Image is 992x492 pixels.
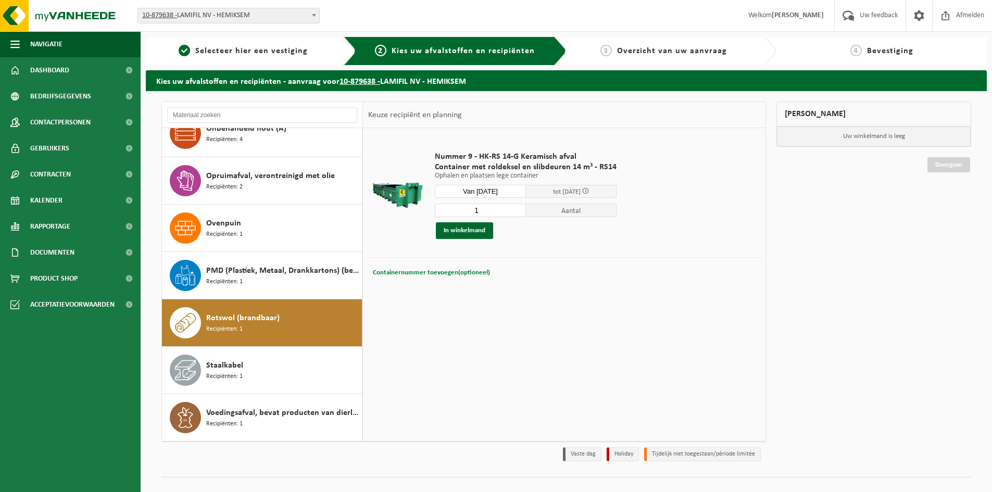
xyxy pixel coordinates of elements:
span: 3 [600,45,612,56]
span: Bedrijfsgegevens [30,83,91,109]
span: Gebruikers [30,135,69,161]
span: Recipiënten: 1 [206,372,243,382]
p: Uw winkelmand is leeg [777,127,971,146]
span: Recipiënten: 1 [206,230,243,239]
span: Contracten [30,161,71,187]
span: Kalender [30,187,62,213]
h2: Kies uw afvalstoffen en recipiënten - aanvraag voor LAMIFIL NV - HEMIKSEM [146,70,987,91]
button: Onbehandeld hout (A) Recipiënten: 4 [162,110,362,157]
span: Acceptatievoorwaarden [30,292,115,318]
a: Doorgaan [927,157,970,172]
button: Staalkabel Recipiënten: 1 [162,347,362,394]
button: Opruimafval, verontreinigd met olie Recipiënten: 2 [162,157,362,205]
button: Voedingsafval, bevat producten van dierlijke oorsprong, onverpakt, categorie 3 Recipiënten: 1 [162,394,362,441]
span: 4 [850,45,862,56]
span: 2 [375,45,386,56]
span: Selecteer hier een vestiging [195,47,308,55]
span: Rapportage [30,213,70,239]
span: Recipiënten: 1 [206,419,243,429]
li: Tijdelijk niet toegestaan/période limitée [644,447,761,461]
span: Recipiënten: 1 [206,277,243,287]
span: Containernummer toevoegen(optioneel) [373,269,490,276]
span: Dashboard [30,57,69,83]
span: Onbehandeld hout (A) [206,122,286,135]
tcxspan: Call 10-879638 - via 3CX [340,78,380,86]
input: Selecteer datum [435,185,526,198]
span: Voedingsafval, bevat producten van dierlijke oorsprong, onverpakt, categorie 3 [206,407,359,419]
span: Documenten [30,239,74,266]
span: Staalkabel [206,359,243,372]
span: Ovenpuin [206,217,241,230]
span: Nummer 9 - HK-RS 14-G Keramisch afval [435,152,617,162]
strong: [PERSON_NAME] [772,11,824,19]
li: Holiday [607,447,639,461]
input: Materiaal zoeken [167,107,357,123]
span: Recipiënten: 4 [206,135,243,145]
div: Keuze recipiënt en planning [363,102,467,128]
span: 10-879638 - LAMIFIL NV - HEMIKSEM [137,8,320,23]
span: Bevestiging [867,47,913,55]
span: 10-879638 - LAMIFIL NV - HEMIKSEM [138,8,319,23]
button: PMD (Plastiek, Metaal, Drankkartons) (bedrijven) Recipiënten: 1 [162,252,362,299]
span: Contactpersonen [30,109,91,135]
span: Aantal [526,204,617,217]
button: Ovenpuin Recipiënten: 1 [162,205,362,252]
button: Containernummer toevoegen(optioneel) [372,266,491,280]
button: Rotswol (brandbaar) Recipiënten: 1 [162,299,362,347]
span: Recipiënten: 2 [206,182,243,192]
span: 1 [179,45,190,56]
span: Rotswol (brandbaar) [206,312,280,324]
span: Recipiënten: 1 [206,324,243,334]
span: PMD (Plastiek, Metaal, Drankkartons) (bedrijven) [206,264,359,277]
div: [PERSON_NAME] [776,102,971,127]
span: Opruimafval, verontreinigd met olie [206,170,335,182]
a: 1Selecteer hier een vestiging [151,45,335,57]
button: In winkelmand [436,222,493,239]
tcxspan: Call 10-879638 - via 3CX [142,11,177,19]
span: tot [DATE] [553,188,581,195]
li: Vaste dag [563,447,601,461]
span: Overzicht van uw aanvraag [617,47,727,55]
span: Product Shop [30,266,78,292]
span: Kies uw afvalstoffen en recipiënten [392,47,535,55]
span: Container met roldeksel en slibdeuren 14 m³ - RS14 [435,162,617,172]
p: Ophalen en plaatsen lege container [435,172,617,180]
span: Navigatie [30,31,62,57]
